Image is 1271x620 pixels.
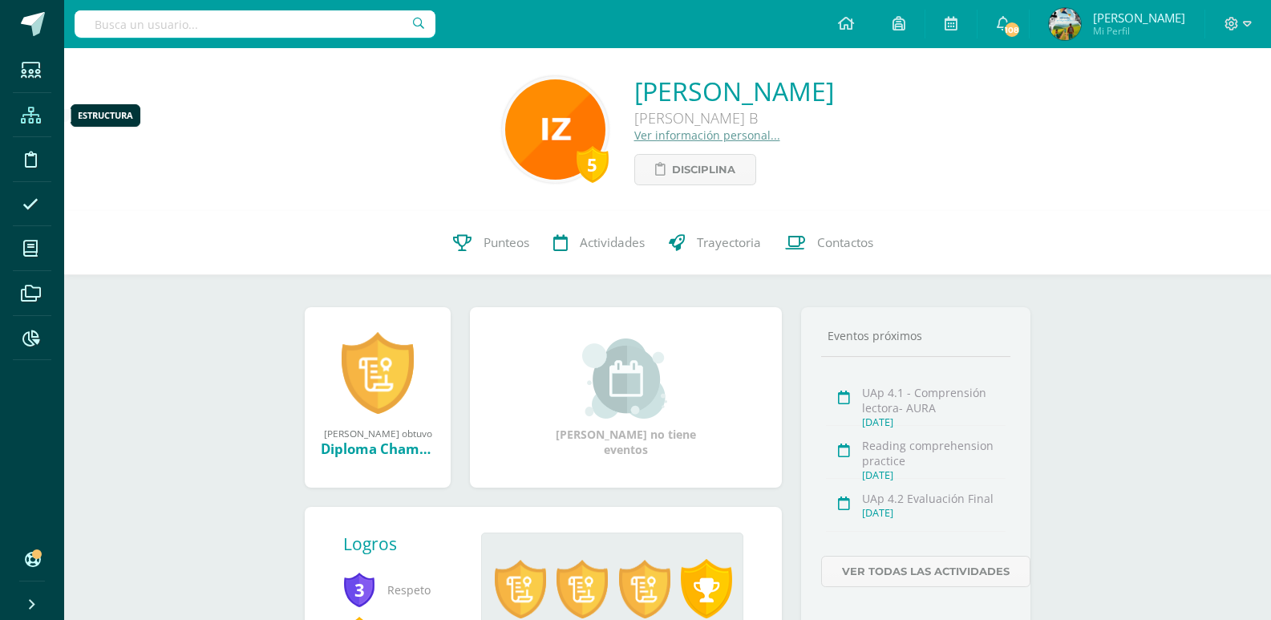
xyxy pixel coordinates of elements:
input: Busca un usuario... [75,10,435,38]
span: 108 [1003,21,1021,38]
div: [DATE] [862,415,1006,429]
span: [PERSON_NAME] [1093,10,1185,26]
div: Estructura [78,109,133,121]
a: Punteos [441,211,541,275]
a: [PERSON_NAME] [634,74,834,108]
span: Punteos [484,234,529,251]
a: Ver todas las actividades [821,556,1030,587]
a: Contactos [773,211,885,275]
span: Mi Perfil [1093,24,1185,38]
div: [PERSON_NAME] B [634,108,834,128]
div: Logros [343,533,468,555]
span: Disciplina [672,155,735,184]
img: 6ef9c17e1b0d2dae15df351ae485cb57.png [505,79,605,180]
a: Actividades [541,211,657,275]
div: [PERSON_NAME] no tiene eventos [546,338,706,457]
div: Diploma Champagnat [321,440,435,458]
span: Actividades [580,234,645,251]
div: [DATE] [862,468,1006,482]
a: Ver información personal... [634,128,780,143]
div: UAp 4.2 Evaluación Final [862,491,1006,506]
a: Disciplina [634,154,756,185]
div: 5 [577,146,609,183]
img: event_small.png [582,338,670,419]
div: UAp 4.1 - Comprensión lectora- AURA [862,385,1006,415]
div: [DATE] [862,506,1006,520]
span: Respeto [343,568,455,612]
img: 68dc05d322f312bf24d9602efa4c3a00.png [1049,8,1081,40]
div: [PERSON_NAME] obtuvo [321,427,435,440]
div: Eventos próximos [821,328,1010,343]
a: Trayectoria [657,211,773,275]
div: Reading comprehension practice [862,438,1006,468]
span: 3 [343,571,375,608]
span: Contactos [817,234,873,251]
span: Trayectoria [697,234,761,251]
